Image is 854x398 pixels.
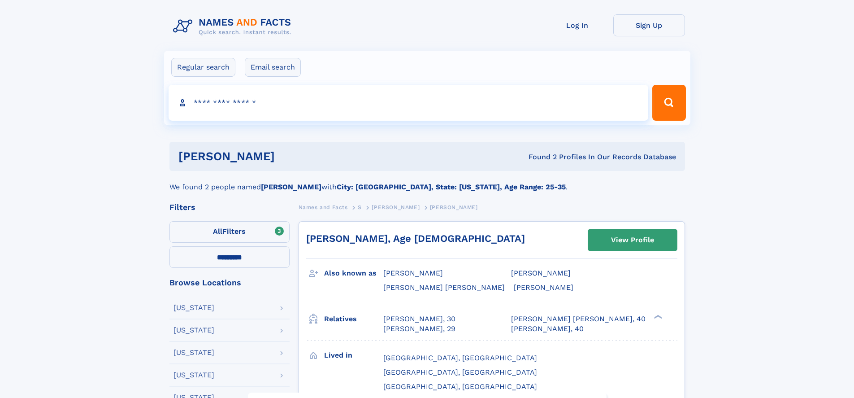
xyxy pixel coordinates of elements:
[652,85,685,121] button: Search Button
[173,372,214,379] div: [US_STATE]
[383,382,537,391] span: [GEOGRAPHIC_DATA], [GEOGRAPHIC_DATA]
[337,183,566,191] b: City: [GEOGRAPHIC_DATA], State: [US_STATE], Age Range: 25-35
[402,152,676,162] div: Found 2 Profiles In Our Records Database
[169,279,290,287] div: Browse Locations
[169,203,290,211] div: Filters
[299,201,348,213] a: Names and Facts
[178,151,402,162] h1: [PERSON_NAME]
[324,266,383,281] h3: Also known as
[173,327,214,334] div: [US_STATE]
[514,283,573,292] span: [PERSON_NAME]
[324,348,383,363] h3: Lived in
[383,368,537,376] span: [GEOGRAPHIC_DATA], [GEOGRAPHIC_DATA]
[169,14,299,39] img: Logo Names and Facts
[173,349,214,356] div: [US_STATE]
[358,204,362,210] span: S
[372,201,420,213] a: [PERSON_NAME]
[383,269,443,277] span: [PERSON_NAME]
[171,58,235,77] label: Regular search
[511,314,646,324] a: [PERSON_NAME] [PERSON_NAME], 40
[511,269,571,277] span: [PERSON_NAME]
[324,311,383,327] h3: Relatives
[383,324,455,334] a: [PERSON_NAME], 29
[383,283,505,292] span: [PERSON_NAME] [PERSON_NAME]
[588,229,677,251] a: View Profile
[306,233,525,244] a: [PERSON_NAME], Age [DEMOGRAPHIC_DATA]
[169,85,649,121] input: search input
[169,221,290,243] label: Filters
[245,58,301,77] label: Email search
[383,314,455,324] a: [PERSON_NAME], 30
[383,354,537,362] span: [GEOGRAPHIC_DATA], [GEOGRAPHIC_DATA]
[169,171,685,192] div: We found 2 people named with .
[430,204,478,210] span: [PERSON_NAME]
[611,230,654,250] div: View Profile
[652,314,663,319] div: ❯
[542,14,613,36] a: Log In
[358,201,362,213] a: S
[173,304,214,311] div: [US_STATE]
[613,14,685,36] a: Sign Up
[213,227,222,236] span: All
[372,204,420,210] span: [PERSON_NAME]
[261,183,321,191] b: [PERSON_NAME]
[511,324,584,334] a: [PERSON_NAME], 40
